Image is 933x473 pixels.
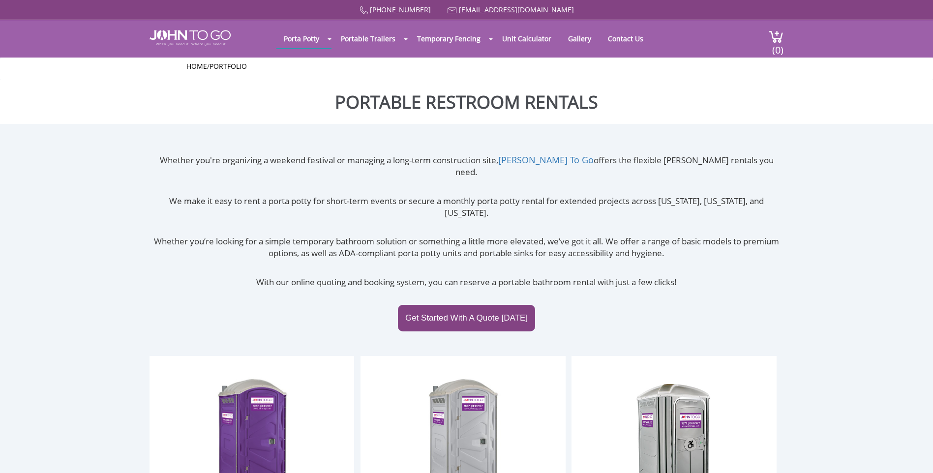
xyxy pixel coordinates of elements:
[601,29,651,48] a: Contact Us
[150,276,783,288] p: With our online quoting and booking system, you can reserve a portable bathroom rental with just ...
[150,195,783,219] p: We make it easy to rent a porta potty for short-term events or secure a monthly porta potty renta...
[370,5,431,14] a: [PHONE_NUMBER]
[150,30,231,46] img: JOHN to go
[210,61,247,71] a: Portfolio
[398,305,535,331] a: Get Started With A Quote [DATE]
[333,29,403,48] a: Portable Trailers
[186,61,207,71] a: Home
[150,154,783,178] p: Whether you're organizing a weekend festival or managing a long-term construction site, offers th...
[448,7,457,14] img: Mail
[150,236,783,260] p: Whether you’re looking for a simple temporary bathroom solution or something a little more elevat...
[769,30,783,43] img: cart a
[495,29,559,48] a: Unit Calculator
[772,35,783,57] span: (0)
[561,29,599,48] a: Gallery
[360,6,368,15] img: Call
[410,29,488,48] a: Temporary Fencing
[186,61,747,71] ul: /
[276,29,327,48] a: Porta Potty
[459,5,574,14] a: [EMAIL_ADDRESS][DOMAIN_NAME]
[894,434,933,473] button: Live Chat
[498,154,594,166] a: [PERSON_NAME] To Go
